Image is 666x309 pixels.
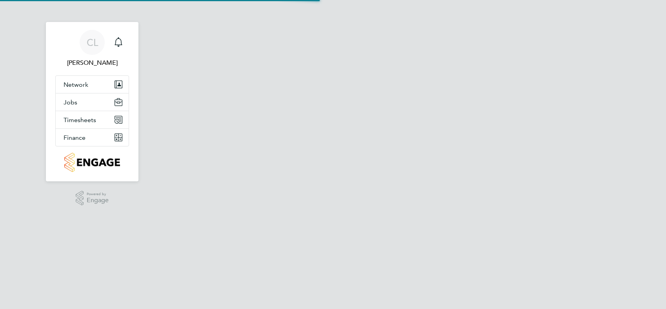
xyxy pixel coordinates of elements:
[64,116,96,124] span: Timesheets
[56,93,129,111] button: Jobs
[64,99,77,106] span: Jobs
[56,129,129,146] button: Finance
[87,37,98,48] span: CL
[64,81,88,88] span: Network
[64,153,120,172] img: countryside-properties-logo-retina.png
[56,76,129,93] button: Network
[56,111,129,128] button: Timesheets
[55,58,129,68] span: Chay Lee-Wo
[55,153,129,172] a: Go to home page
[46,22,138,181] nav: Main navigation
[64,134,86,141] span: Finance
[87,197,109,204] span: Engage
[76,191,109,206] a: Powered byEngage
[55,30,129,68] a: CL[PERSON_NAME]
[87,191,109,197] span: Powered by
